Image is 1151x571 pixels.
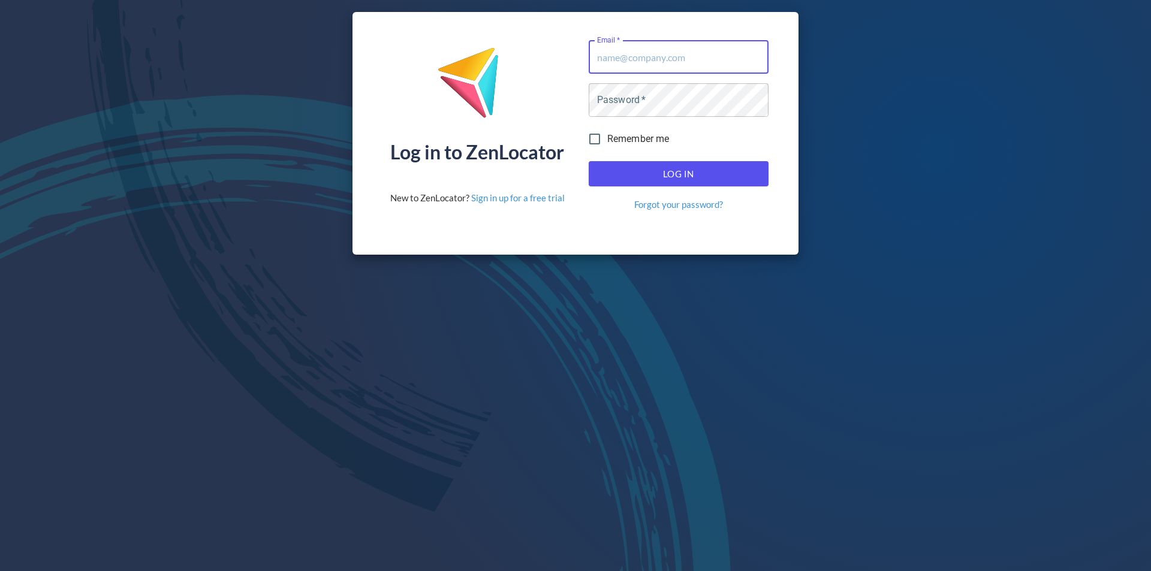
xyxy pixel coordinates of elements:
span: Remember me [607,132,670,146]
a: Forgot your password? [634,198,723,211]
div: Log in to ZenLocator [390,143,564,162]
button: Log In [589,161,769,186]
div: New to ZenLocator? [390,192,565,204]
a: Sign in up for a free trial [471,192,565,203]
input: name@company.com [589,40,769,74]
img: ZenLocator [437,47,517,128]
span: Log In [602,166,755,182]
